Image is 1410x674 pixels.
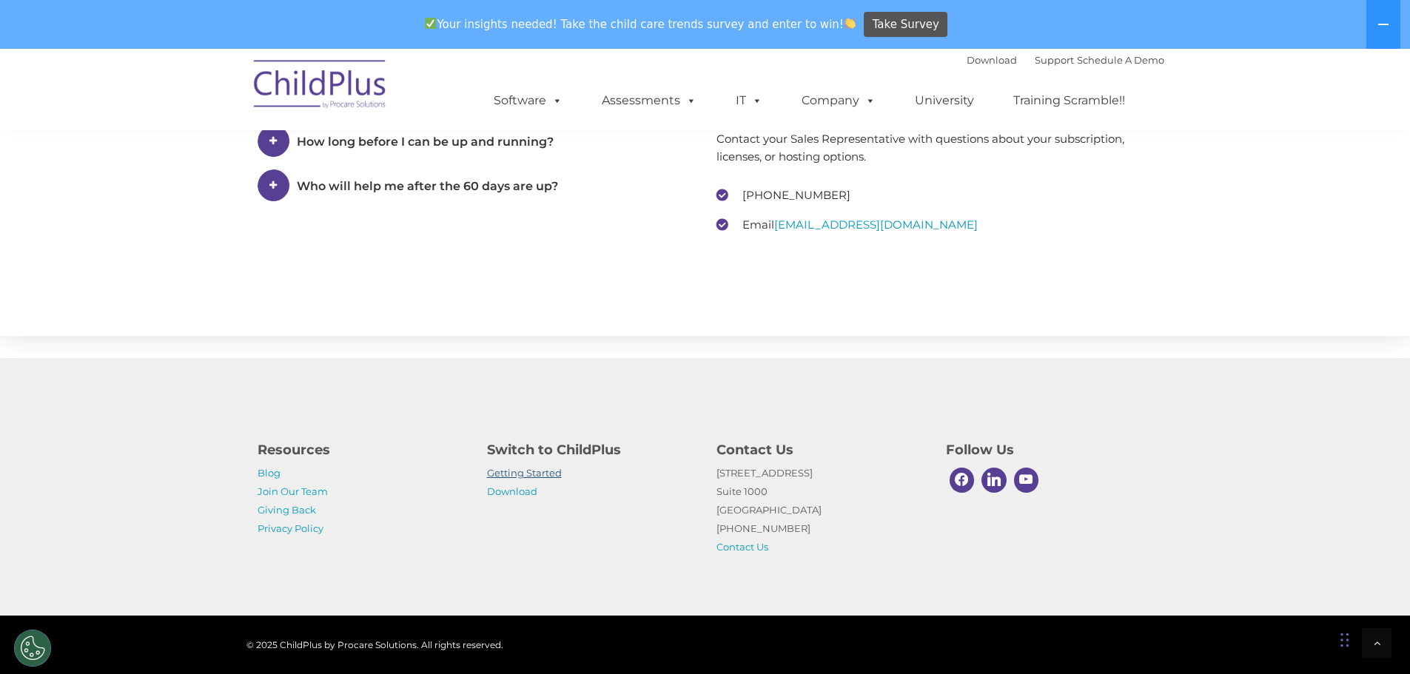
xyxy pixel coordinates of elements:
a: Training Scramble!! [998,86,1140,115]
p: [STREET_ADDRESS] Suite 1000 [GEOGRAPHIC_DATA] [PHONE_NUMBER] [716,464,924,556]
li: Email [716,214,1153,236]
button: Cookies Settings [14,630,51,667]
span: Your insights needed! Take the child care trends survey and enter to win! [419,10,862,38]
a: Assessments [587,86,711,115]
a: Download [967,54,1017,66]
a: University [900,86,989,115]
a: IT [721,86,777,115]
a: Take Survey [864,12,947,38]
li: [PHONE_NUMBER] [716,184,1153,206]
span: How long before I can be up and running? [297,135,554,149]
span: Take Survey [873,12,939,38]
span: Who will help me after the 60 days are up? [297,179,558,193]
iframe: Chat Widget [1168,514,1410,674]
a: [EMAIL_ADDRESS][DOMAIN_NAME] [774,218,978,232]
font: | [967,54,1164,66]
a: Linkedin [978,464,1010,496]
p: Contact your Sales Representative with questions about your subscription, licenses, or hosting op... [716,130,1153,166]
a: Schedule A Demo [1077,54,1164,66]
span: © 2025 ChildPlus by Procare Solutions. All rights reserved. [246,639,503,650]
a: Download [487,485,537,497]
a: Software [479,86,577,115]
a: Privacy Policy [258,522,323,534]
a: Company [787,86,890,115]
a: Blog [258,467,281,479]
a: Getting Started [487,467,562,479]
a: Giving Back [258,504,316,516]
h4: Switch to ChildPlus [487,439,694,460]
h4: Resources [258,439,465,460]
img: ✅ [425,18,436,29]
h4: Contact Us [716,439,924,460]
a: Youtube [1010,464,1043,496]
a: Support [1035,54,1074,66]
a: Join Our Team [258,485,328,497]
a: Facebook [946,464,978,496]
div: Drag [1340,618,1349,662]
img: ChildPlus by Procare Solutions [246,50,395,124]
h4: Follow Us [946,439,1153,460]
img: 👏 [845,18,856,29]
a: Contact Us [716,541,768,553]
